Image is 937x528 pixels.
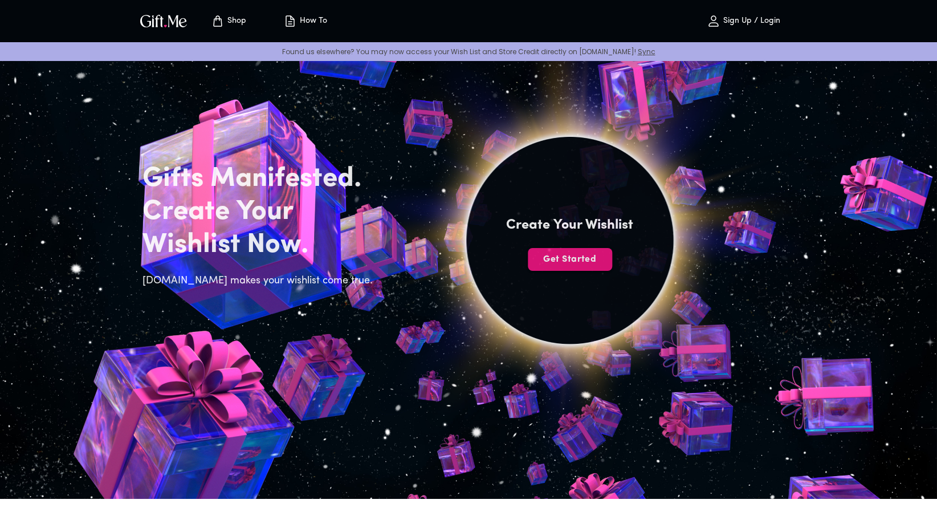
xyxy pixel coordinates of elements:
[528,253,612,266] span: Get Started
[137,14,190,28] button: GiftMe Logo
[720,17,780,26] p: Sign Up / Login
[9,47,928,56] p: Found us elsewhere? You may now access your Wish List and Store Credit directly on [DOMAIN_NAME]!
[528,248,612,271] button: Get Started
[138,13,189,29] img: GiftMe Logo
[506,216,633,234] h4: Create Your Wishlist
[142,163,380,196] h2: Gifts Manifested.
[142,273,380,289] h6: [DOMAIN_NAME] makes your wishlist come true.
[225,17,246,26] p: Shop
[197,3,260,39] button: Store page
[274,3,336,39] button: How To
[686,3,800,39] button: Sign Up / Login
[297,17,327,26] p: How To
[313,10,826,497] img: hero_sun.png
[638,47,655,56] a: Sync
[283,14,297,28] img: how-to.svg
[142,196,380,229] h2: Create Your
[142,229,380,262] h2: Wishlist Now.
